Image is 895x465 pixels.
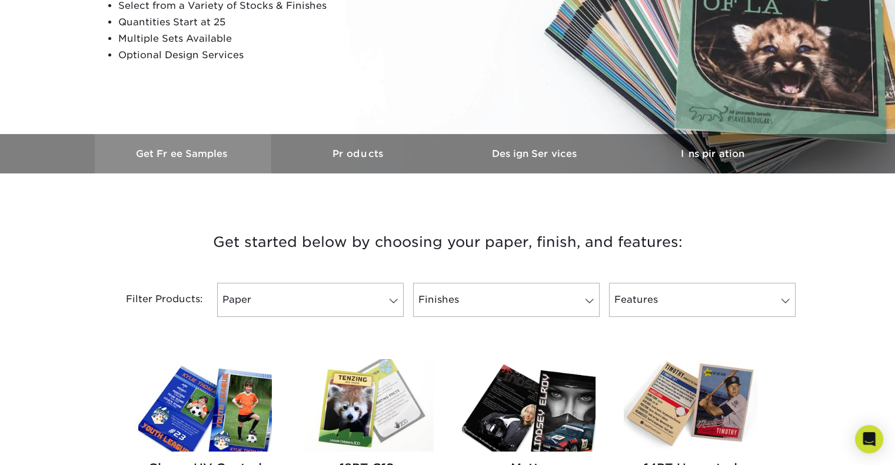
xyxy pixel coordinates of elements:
[462,359,595,451] img: Matte Trading Cards
[271,148,448,159] h3: Products
[855,425,883,453] div: Open Intercom Messenger
[609,283,796,317] a: Features
[271,134,448,173] a: Products
[448,148,624,159] h3: Design Services
[118,31,403,47] li: Multiple Sets Available
[217,283,404,317] a: Paper
[138,359,272,451] img: Glossy UV Coated Trading Cards
[95,148,271,159] h3: Get Free Samples
[448,134,624,173] a: Design Services
[118,47,403,63] li: Optional Design Services
[300,359,434,451] img: 18PT C1S Trading Cards
[95,134,271,173] a: Get Free Samples
[624,134,801,173] a: Inspiration
[118,14,403,31] li: Quantities Start at 25
[104,216,792,269] h3: Get started below by choosing your paper, finish, and features:
[624,148,801,159] h3: Inspiration
[624,359,757,451] img: 14PT Uncoated Trading Cards
[95,283,212,317] div: Filter Products:
[413,283,600,317] a: Finishes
